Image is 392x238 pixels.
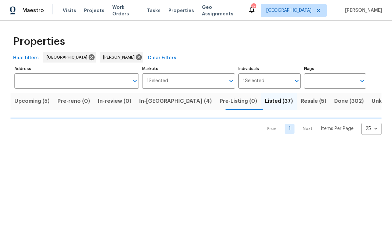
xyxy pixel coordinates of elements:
[321,125,354,132] p: Items Per Page
[14,67,139,71] label: Address
[43,52,96,63] div: [GEOGRAPHIC_DATA]
[243,78,264,84] span: 1 Selected
[168,7,194,14] span: Properties
[13,38,65,45] span: Properties
[220,97,257,106] span: Pre-Listing (0)
[238,67,300,71] label: Individuals
[13,54,39,62] span: Hide filters
[304,67,366,71] label: Flags
[11,52,41,64] button: Hide filters
[98,97,131,106] span: In-review (0)
[147,8,161,13] span: Tasks
[361,120,381,137] div: 25
[14,97,50,106] span: Upcoming (5)
[266,7,312,14] span: [GEOGRAPHIC_DATA]
[130,76,140,85] button: Open
[358,76,367,85] button: Open
[84,7,104,14] span: Projects
[100,52,143,63] div: [PERSON_NAME]
[148,54,176,62] span: Clear Filters
[292,76,301,85] button: Open
[261,123,381,135] nav: Pagination Navigation
[227,76,236,85] button: Open
[202,4,240,17] span: Geo Assignments
[112,4,139,17] span: Work Orders
[142,67,235,71] label: Markets
[265,97,293,106] span: Listed (37)
[334,97,364,106] span: Done (302)
[57,97,90,106] span: Pre-reno (0)
[251,4,256,10] div: 121
[63,7,76,14] span: Visits
[22,7,44,14] span: Maestro
[47,54,90,61] span: [GEOGRAPHIC_DATA]
[147,78,168,84] span: 1 Selected
[285,124,294,134] a: Goto page 1
[342,7,382,14] span: [PERSON_NAME]
[145,52,179,64] button: Clear Filters
[139,97,212,106] span: In-[GEOGRAPHIC_DATA] (4)
[103,54,137,61] span: [PERSON_NAME]
[301,97,326,106] span: Resale (5)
